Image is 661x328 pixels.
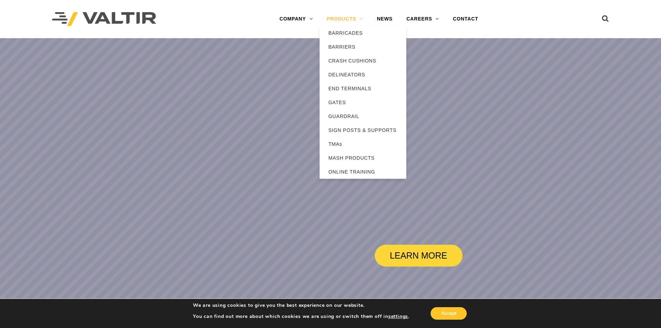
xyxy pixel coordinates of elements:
[320,26,406,40] a: BARRICADES
[388,313,408,320] button: settings
[320,12,370,26] a: PRODUCTS
[320,82,406,95] a: END TERMINALS
[320,54,406,68] a: CRASH CUSHIONS
[272,12,320,26] a: COMPANY
[431,307,467,320] button: Accept
[399,12,446,26] a: CAREERS
[446,12,485,26] a: CONTACT
[52,12,156,26] img: Valtir
[320,109,406,123] a: GUARDRAIL
[320,95,406,109] a: GATES
[320,40,406,54] a: BARRIERS
[370,12,399,26] a: NEWS
[320,137,406,151] a: TMAs
[320,165,406,179] a: ONLINE TRAINING
[320,151,406,165] a: MASH PRODUCTS
[320,123,406,137] a: SIGN POSTS & SUPPORTS
[375,245,463,267] a: LEARN MORE
[320,68,406,82] a: DELINEATORS
[193,302,409,309] p: We are using cookies to give you the best experience on our website.
[193,313,409,320] p: You can find out more about which cookies we are using or switch them off in .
